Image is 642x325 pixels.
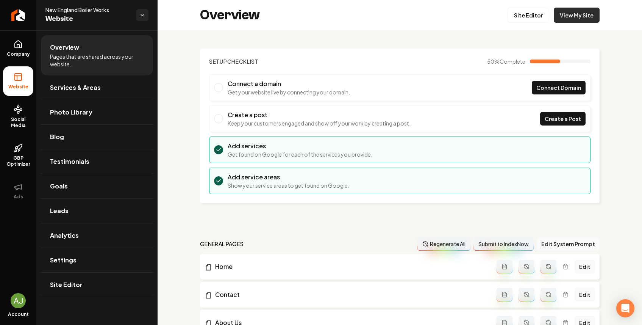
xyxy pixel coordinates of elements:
[228,79,350,88] h3: Connect a domain
[3,116,33,129] span: Social Media
[41,199,153,223] a: Leads
[11,293,26,308] button: Open user button
[50,132,64,141] span: Blog
[11,194,26,200] span: Ads
[228,110,411,119] h3: Create a post
[50,157,89,166] span: Testimonials
[497,288,512,301] button: Add admin page prompt
[50,206,69,215] span: Leads
[545,115,581,123] span: Create a Post
[228,119,411,127] p: Keep your customers engaged and show off your work by creating a post.
[3,155,33,167] span: GBP Optimizer
[50,256,77,265] span: Settings
[41,125,153,149] a: Blog
[228,88,350,96] p: Get your website live by connecting your domain.
[3,138,33,173] a: GBP Optimizer
[554,8,600,23] a: View My Site
[8,311,29,317] span: Account
[3,176,33,206] button: Ads
[45,6,130,14] span: New England Boiler Works
[3,34,33,63] a: Company
[473,237,534,251] button: Submit to IndexNow
[5,84,31,90] span: Website
[487,58,525,65] span: 50 %
[508,8,549,23] a: Site Editor
[532,81,586,94] a: Connect Domain
[228,141,372,151] h3: Add services
[50,182,68,191] span: Goals
[45,14,130,24] span: Website
[417,237,470,251] button: Regenerate All
[205,290,497,299] a: Contact
[228,173,349,182] h3: Add service areas
[11,293,26,308] img: AJ Nimeh
[616,299,634,317] div: Open Intercom Messenger
[536,84,581,92] span: Connect Domain
[41,100,153,124] a: Photo Library
[41,223,153,248] a: Analytics
[41,273,153,297] a: Site Editor
[228,182,349,189] p: Show your service areas to get found on Google.
[4,51,33,57] span: Company
[200,240,244,248] h2: general pages
[50,53,144,68] span: Pages that are shared across your website.
[50,231,79,240] span: Analytics
[540,112,586,126] a: Create a Post
[41,75,153,100] a: Services & Areas
[50,108,92,117] span: Photo Library
[50,83,101,92] span: Services & Areas
[50,280,83,289] span: Site Editor
[575,260,595,273] a: Edit
[209,58,259,65] h2: Checklist
[497,260,512,273] button: Add admin page prompt
[228,151,372,158] p: Get found on Google for each of the services you provide.
[41,248,153,272] a: Settings
[11,9,25,21] img: Rebolt Logo
[3,99,33,135] a: Social Media
[209,58,227,65] span: Setup
[200,8,260,23] h2: Overview
[50,43,79,52] span: Overview
[575,288,595,301] a: Edit
[500,58,525,65] span: Complete
[41,149,153,174] a: Testimonials
[537,237,600,251] button: Edit System Prompt
[205,262,497,271] a: Home
[41,174,153,198] a: Goals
